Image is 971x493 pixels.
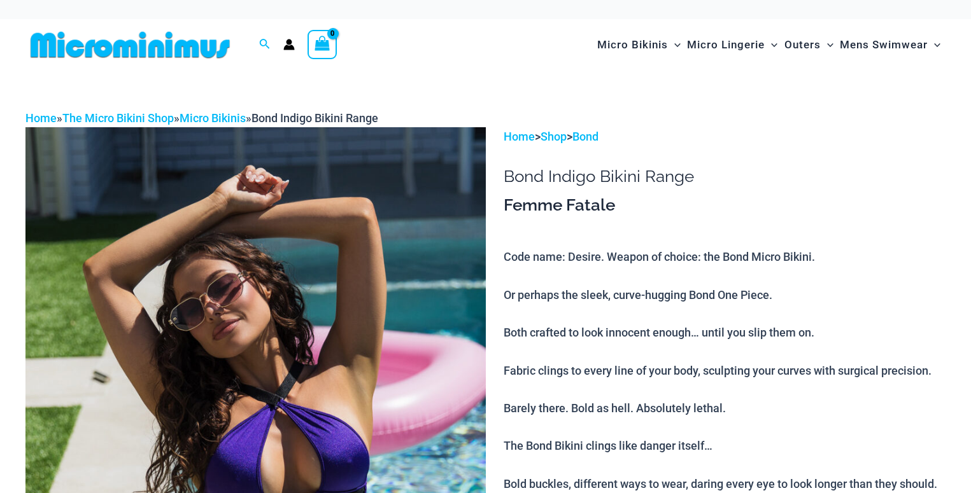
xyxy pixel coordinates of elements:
a: Micro LingerieMenu ToggleMenu Toggle [684,25,781,64]
img: MM SHOP LOGO FLAT [25,31,235,59]
p: > > [504,127,946,146]
a: Shop [541,130,567,143]
a: OutersMenu ToggleMenu Toggle [781,25,837,64]
a: Account icon link [283,39,295,50]
a: Micro BikinisMenu ToggleMenu Toggle [594,25,684,64]
nav: Site Navigation [592,24,946,66]
span: Menu Toggle [765,29,777,61]
span: Menu Toggle [928,29,940,61]
a: Bond [572,130,599,143]
h1: Bond Indigo Bikini Range [504,167,946,186]
span: » » » [25,111,378,125]
span: Mens Swimwear [840,29,928,61]
span: Micro Bikinis [597,29,668,61]
span: Bond Indigo Bikini Range [252,111,378,125]
span: Micro Lingerie [687,29,765,61]
a: Home [504,130,535,143]
a: Mens SwimwearMenu ToggleMenu Toggle [837,25,944,64]
span: Menu Toggle [821,29,833,61]
h3: Femme Fatale [504,195,946,216]
a: View Shopping Cart, empty [308,30,337,59]
span: Menu Toggle [668,29,681,61]
a: Micro Bikinis [180,111,246,125]
a: The Micro Bikini Shop [62,111,174,125]
span: Outers [784,29,821,61]
a: Home [25,111,57,125]
a: Search icon link [259,37,271,53]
